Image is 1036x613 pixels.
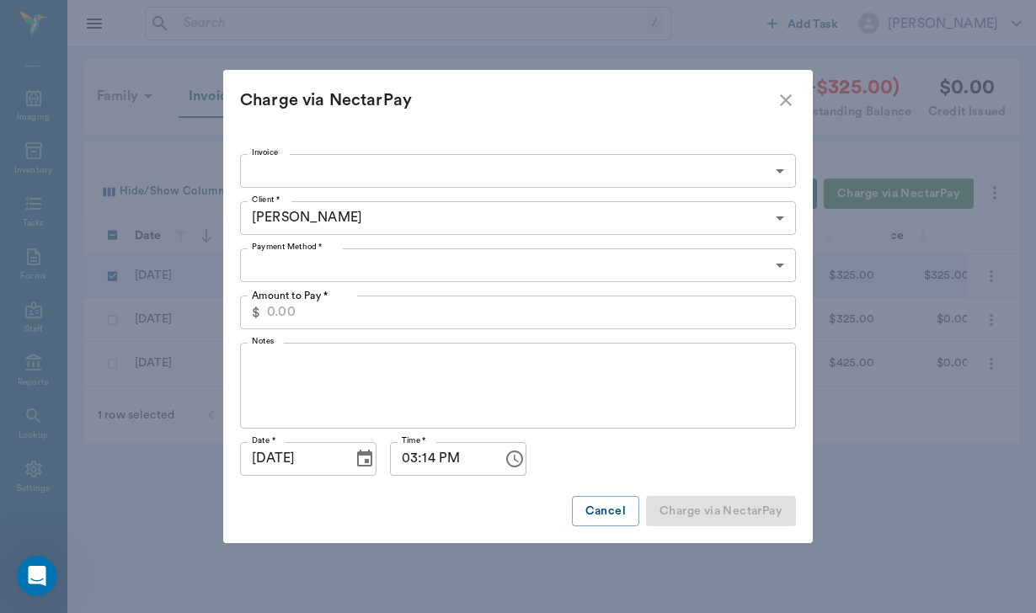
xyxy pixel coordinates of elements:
button: close [776,90,796,110]
label: Time * [402,434,426,446]
input: MM/DD/YYYY [240,442,341,476]
label: Client * [252,194,280,205]
iframe: Intercom live chat [17,556,57,596]
label: Notes [252,335,275,347]
div: Charge via NectarPay [240,87,776,114]
button: Choose date, selected date is Sep 3, 2025 [348,442,382,476]
button: Cancel [572,496,639,527]
label: Invoice [252,147,278,158]
label: Date * [252,434,275,446]
input: 0.00 [267,296,796,329]
input: hh:mm aa [390,442,491,476]
p: Amount to Pay * [252,288,328,303]
p: $ [252,302,260,322]
div: [PERSON_NAME] [240,201,796,235]
label: Payment Method * [252,241,323,253]
button: Choose time, selected time is 3:14 PM [498,442,531,476]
